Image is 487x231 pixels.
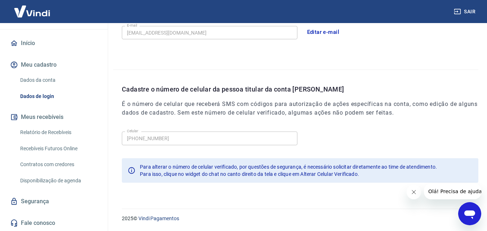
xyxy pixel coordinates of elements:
p: Cadastre o número de celular da pessoa titular da conta [PERSON_NAME] [122,84,478,94]
a: Relatório de Recebíveis [17,125,99,140]
label: E-mail [127,23,137,28]
a: Disponibilização de agenda [17,173,99,188]
a: Fale conosco [9,215,99,231]
h6: É o número de celular que receberá SMS com códigos para autorização de ações específicas na conta... [122,100,478,117]
button: Sair [452,5,478,18]
iframe: Mensagem da empresa [424,183,481,199]
a: Início [9,35,99,51]
a: Vindi Pagamentos [138,216,179,221]
iframe: Fechar mensagem [407,185,421,199]
a: Segurança [9,194,99,209]
label: Celular [127,128,138,134]
button: Meu cadastro [9,57,99,73]
a: Contratos com credores [17,157,99,172]
button: Editar e-mail [303,25,344,40]
a: Recebíveis Futuros Online [17,141,99,156]
span: Para alterar o número de celular verificado, por questões de segurança, é necessário solicitar di... [140,164,437,170]
p: 2025 © [122,215,470,222]
img: Vindi [9,0,56,22]
a: Dados da conta [17,73,99,88]
button: Meus recebíveis [9,109,99,125]
span: Para isso, clique no widget do chat no canto direito da tela e clique em Alterar Celular Verificado. [140,171,359,177]
span: Olá! Precisa de ajuda? [4,5,61,11]
a: Dados de login [17,89,99,104]
iframe: Botão para abrir a janela de mensagens [458,202,481,225]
